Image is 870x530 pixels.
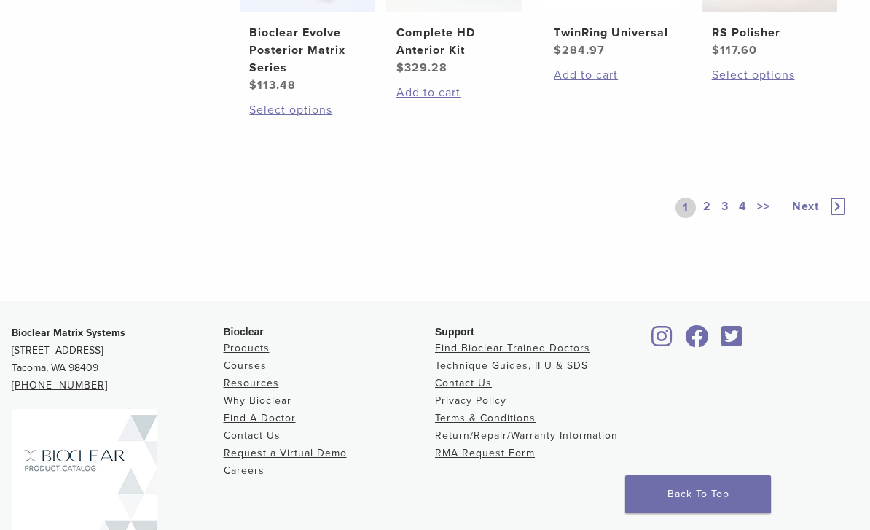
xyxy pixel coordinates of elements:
[435,377,492,389] a: Contact Us
[224,447,347,459] a: Request a Virtual Demo
[249,24,364,77] h2: Bioclear Evolve Posterior Matrix Series
[736,198,750,218] a: 4
[792,199,819,214] span: Next
[249,78,296,93] bdi: 113.48
[754,198,773,218] a: >>
[554,66,669,84] a: Add to cart: “TwinRing Universal”
[554,24,669,42] h2: TwinRing Universal
[224,377,279,389] a: Resources
[435,429,618,442] a: Return/Repair/Warranty Information
[681,334,714,348] a: Bioclear
[435,359,588,372] a: Technique Guides, IFU & SDS
[249,78,257,93] span: $
[647,334,678,348] a: Bioclear
[396,61,447,75] bdi: 329.28
[12,379,108,391] a: [PHONE_NUMBER]
[224,359,267,372] a: Courses
[625,475,771,513] a: Back To Top
[435,394,506,407] a: Privacy Policy
[712,24,827,42] h2: RS Polisher
[249,101,364,119] a: Select options for “Bioclear Evolve Posterior Matrix Series”
[435,342,590,354] a: Find Bioclear Trained Doctors
[12,327,125,339] strong: Bioclear Matrix Systems
[700,198,714,218] a: 2
[435,447,535,459] a: RMA Request Form
[224,394,291,407] a: Why Bioclear
[224,412,296,424] a: Find A Doctor
[224,464,264,477] a: Careers
[224,429,281,442] a: Contact Us
[396,84,512,101] a: Add to cart: “Complete HD Anterior Kit”
[712,43,720,58] span: $
[554,43,562,58] span: $
[718,198,732,218] a: 3
[554,43,605,58] bdi: 284.97
[712,66,827,84] a: Select options for “RS Polisher”
[717,334,748,348] a: Bioclear
[675,198,696,218] a: 1
[435,326,474,338] span: Support
[224,326,264,338] span: Bioclear
[12,324,224,394] p: [STREET_ADDRESS] Tacoma, WA 98409
[396,24,512,59] h2: Complete HD Anterior Kit
[396,61,404,75] span: $
[224,342,270,354] a: Products
[712,43,757,58] bdi: 117.60
[435,412,536,424] a: Terms & Conditions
